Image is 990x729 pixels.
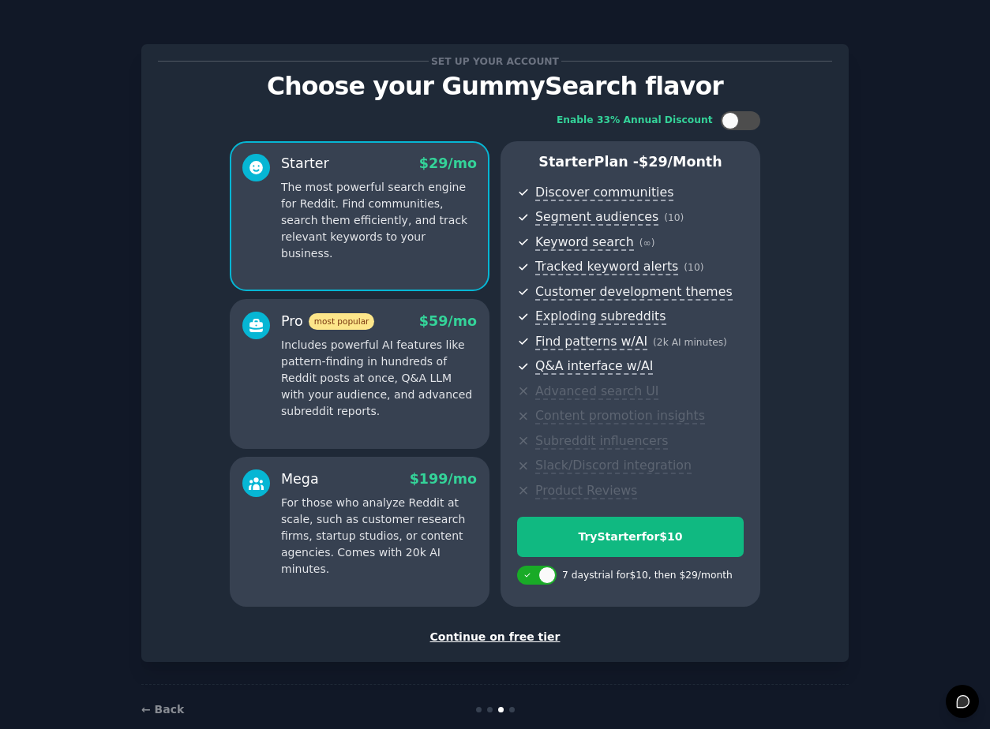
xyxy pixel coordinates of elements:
[664,212,684,223] span: ( 10 )
[517,517,744,557] button: TryStarterfor$10
[281,495,477,578] p: For those who analyze Reddit at scale, such as customer research firms, startup studios, or conte...
[535,358,653,375] span: Q&A interface w/AI
[535,185,673,201] span: Discover communities
[429,53,562,69] span: Set up your account
[557,114,713,128] div: Enable 33% Annual Discount
[281,337,477,420] p: Includes powerful AI features like pattern-finding in hundreds of Reddit posts at once, Q&A LLM w...
[281,154,329,174] div: Starter
[562,569,733,583] div: 7 days trial for $10 , then $ 29 /month
[535,383,658,400] span: Advanced search UI
[535,433,668,450] span: Subreddit influencers
[639,237,655,249] span: ( ∞ )
[535,308,666,325] span: Exploding subreddits
[535,234,634,251] span: Keyword search
[535,458,692,474] span: Slack/Discord integration
[419,155,477,171] span: $ 29 /mo
[158,73,832,100] p: Choose your GummySearch flavor
[281,469,319,489] div: Mega
[639,154,722,170] span: $ 29 /month
[158,629,832,645] div: Continue on free tier
[281,312,374,331] div: Pro
[518,529,743,545] div: Try Starter for $10
[684,262,703,273] span: ( 10 )
[653,337,727,348] span: ( 2k AI minutes )
[281,179,477,262] p: The most powerful search engine for Reddit. Find communities, search them efficiently, and track ...
[535,259,678,275] span: Tracked keyword alerts
[535,483,637,499] span: Product Reviews
[535,408,705,424] span: Content promotion insights
[535,334,647,350] span: Find patterns w/AI
[410,471,477,487] span: $ 199 /mo
[419,313,477,329] span: $ 59 /mo
[535,284,733,301] span: Customer development themes
[141,703,184,716] a: ← Back
[517,152,744,172] p: Starter Plan -
[309,313,375,330] span: most popular
[535,209,658,226] span: Segment audiences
